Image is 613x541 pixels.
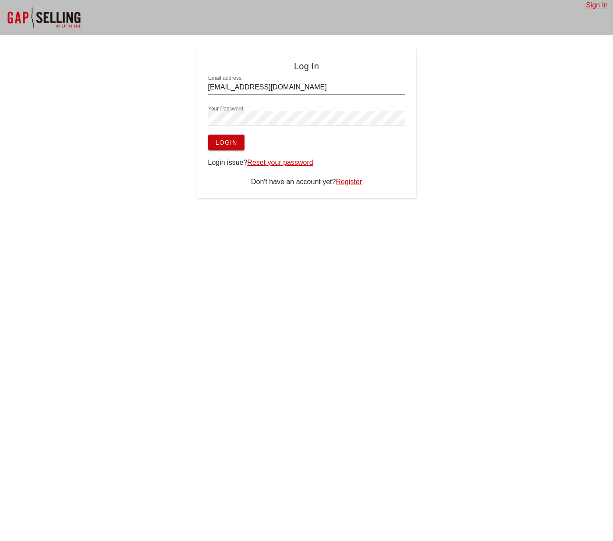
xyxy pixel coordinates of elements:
[208,59,405,73] h4: Log In
[215,139,237,146] span: Login
[247,159,313,166] a: Reset your password
[208,75,243,82] label: Email address:
[586,1,608,9] a: Sign In
[208,177,405,187] div: Don't have an account yet?
[336,178,362,185] a: Register
[208,157,405,168] div: Login issue?
[208,106,245,112] label: Your Password:
[208,135,244,150] button: Login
